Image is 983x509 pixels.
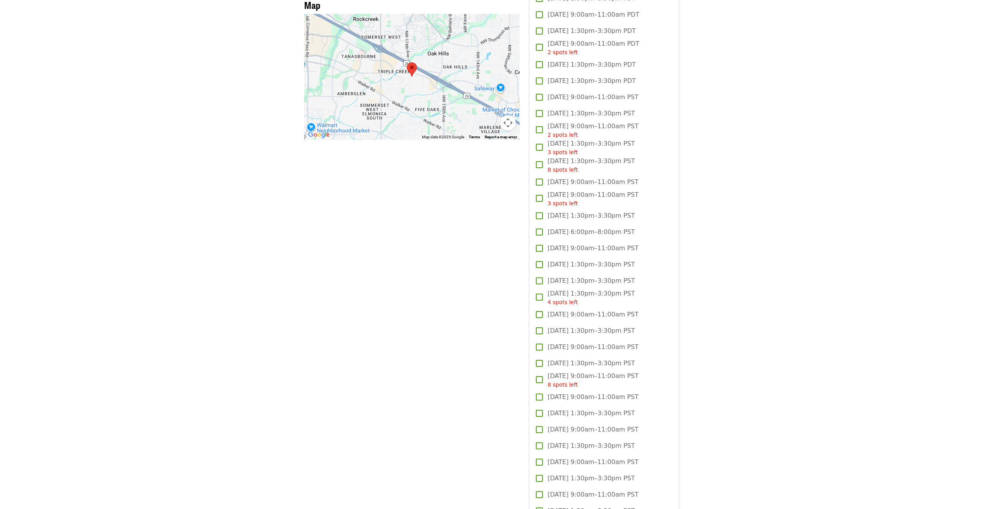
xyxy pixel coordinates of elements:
[547,60,635,69] span: [DATE] 1:30pm–3:30pm PDT
[547,326,635,335] span: [DATE] 1:30pm–3:30pm PST
[547,76,635,86] span: [DATE] 1:30pm–3:30pm PDT
[547,26,635,36] span: [DATE] 1:30pm–3:30pm PDT
[547,276,635,285] span: [DATE] 1:30pm–3:30pm PST
[306,130,332,140] img: Google
[547,200,578,206] span: 3 spots left
[547,289,635,306] span: [DATE] 1:30pm–3:30pm PST
[547,156,635,174] span: [DATE] 1:30pm–3:30pm PST
[306,130,332,140] a: Open this area in Google Maps (opens a new window)
[547,457,639,467] span: [DATE] 9:00am–11:00am PST
[422,135,464,139] span: Map data ©2025 Google
[500,115,516,131] button: Map camera controls
[547,382,578,388] span: 8 spots left
[547,310,639,319] span: [DATE] 9:00am–11:00am PST
[547,10,639,19] span: [DATE] 9:00am–11:00am PDT
[547,392,639,402] span: [DATE] 9:00am–11:00am PST
[547,93,639,102] span: [DATE] 9:00am–11:00am PST
[547,474,635,483] span: [DATE] 1:30pm–3:30pm PST
[547,149,578,155] span: 3 spots left
[547,409,635,418] span: [DATE] 1:30pm–3:30pm PST
[547,39,639,57] span: [DATE] 9:00am–11:00am PDT
[547,132,578,138] span: 2 spots left
[469,135,480,139] a: Terms (opens in new tab)
[547,441,635,451] span: [DATE] 1:30pm–3:30pm PST
[547,167,578,173] span: 8 spots left
[547,177,639,187] span: [DATE] 9:00am–11:00am PST
[547,122,639,139] span: [DATE] 9:00am–11:00am PST
[547,299,578,305] span: 4 spots left
[547,359,635,368] span: [DATE] 1:30pm–3:30pm PST
[547,190,639,208] span: [DATE] 9:00am–11:00am PST
[547,490,639,499] span: [DATE] 9:00am–11:00am PST
[547,49,578,55] span: 2 spots left
[547,211,635,220] span: [DATE] 1:30pm–3:30pm PST
[547,371,639,389] span: [DATE] 9:00am–11:00am PST
[547,109,635,118] span: [DATE] 1:30pm–3:30pm PST
[547,139,635,156] span: [DATE] 1:30pm–3:30pm PST
[547,425,639,434] span: [DATE] 9:00am–11:00am PST
[547,227,635,237] span: [DATE] 6:00pm–8:00pm PST
[547,342,639,352] span: [DATE] 9:00am–11:00am PST
[547,244,639,253] span: [DATE] 9:00am–11:00am PST
[485,135,517,139] a: Report a map error
[547,260,635,269] span: [DATE] 1:30pm–3:30pm PST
